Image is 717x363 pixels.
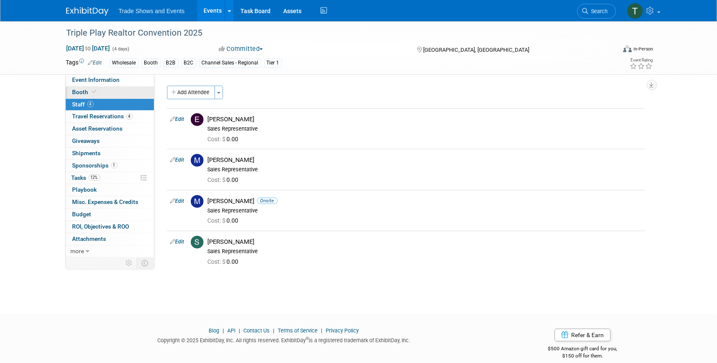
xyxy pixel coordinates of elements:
[142,59,161,67] div: Booth
[66,7,109,16] img: ExhibitDay
[112,46,130,52] span: (4 days)
[66,123,154,135] a: Asset Reservations
[89,174,100,181] span: 12%
[514,352,651,360] div: $150 off for them.
[208,136,242,142] span: 0.00
[589,8,608,14] span: Search
[73,150,101,156] span: Shipments
[208,126,642,132] div: Sales Representative
[164,59,179,67] div: B2B
[66,246,154,257] a: more
[73,101,94,108] span: Staff
[73,223,129,230] span: ROI, Objectives & ROO
[257,198,278,204] span: Onsite
[170,157,184,163] a: Edit
[66,99,154,111] a: Staff4
[87,101,94,107] span: 4
[92,89,97,94] i: Booth reservation complete
[237,327,242,334] span: |
[191,154,204,167] img: M.jpg
[191,195,204,208] img: M.jpg
[208,217,227,224] span: Cost: $
[227,327,235,334] a: API
[71,248,84,254] span: more
[73,125,123,132] span: Asset Reservations
[122,257,137,268] td: Personalize Event Tab Strip
[191,236,204,249] img: S.jpg
[208,176,242,183] span: 0.00
[66,233,154,245] a: Attachments
[73,235,106,242] span: Attachments
[73,211,92,218] span: Budget
[64,25,603,41] div: Triple Play Realtor Convention 2025
[577,4,616,19] a: Search
[208,258,227,265] span: Cost: $
[208,258,242,265] span: 0.00
[167,86,215,99] button: Add Attendee
[208,115,642,123] div: [PERSON_NAME]
[220,327,226,334] span: |
[633,46,653,52] div: In-Person
[627,3,643,19] img: Tiff Wagner
[181,59,196,67] div: B2C
[66,160,154,172] a: Sponsorships1
[208,248,642,255] div: Sales Representative
[66,196,154,208] a: Misc. Expenses & Credits
[66,58,102,68] td: Tags
[423,47,529,53] span: [GEOGRAPHIC_DATA], [GEOGRAPHIC_DATA]
[264,59,282,67] div: Tier 1
[73,198,139,205] span: Misc. Expenses & Credits
[66,184,154,196] a: Playbook
[208,166,642,173] div: Sales Representative
[73,89,98,95] span: Booth
[110,59,139,67] div: Wholesale
[66,335,502,344] div: Copyright © 2025 ExhibitDay, Inc. All rights reserved. ExhibitDay is a registered trademark of Ex...
[208,156,642,164] div: [PERSON_NAME]
[630,58,653,62] div: Event Rating
[208,197,642,205] div: [PERSON_NAME]
[66,45,111,52] span: [DATE] [DATE]
[111,162,117,168] span: 1
[72,174,100,181] span: Tasks
[66,111,154,123] a: Travel Reservations4
[66,221,154,233] a: ROI, Objectives & ROO
[73,76,120,83] span: Event Information
[271,327,276,334] span: |
[306,336,309,341] sup: ®
[73,137,100,144] span: Giveaways
[208,176,227,183] span: Cost: $
[66,135,154,147] a: Giveaways
[623,45,632,52] img: Format-Inperson.png
[137,257,154,268] td: Toggle Event Tabs
[73,186,97,193] span: Playbook
[126,113,133,120] span: 4
[208,238,642,246] div: [PERSON_NAME]
[566,44,653,57] div: Event Format
[66,209,154,221] a: Budget
[66,172,154,184] a: Tasks12%
[66,148,154,159] a: Shipments
[170,116,184,122] a: Edit
[170,239,184,245] a: Edit
[326,327,359,334] a: Privacy Policy
[278,327,318,334] a: Terms of Service
[73,162,117,169] span: Sponsorships
[66,87,154,98] a: Booth
[514,340,651,359] div: $500 Amazon gift card for you,
[319,327,324,334] span: |
[88,60,102,66] a: Edit
[199,59,261,67] div: Channel Sales - Regional
[555,329,611,341] a: Refer & Earn
[216,45,266,53] button: Committed
[209,327,219,334] a: Blog
[191,113,204,126] img: E.jpg
[119,8,185,14] span: Trade Shows and Events
[66,74,154,86] a: Event Information
[208,207,642,214] div: Sales Representative
[208,136,227,142] span: Cost: $
[170,198,184,204] a: Edit
[208,217,242,224] span: 0.00
[84,45,92,52] span: to
[73,113,133,120] span: Travel Reservations
[243,327,270,334] a: Contact Us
